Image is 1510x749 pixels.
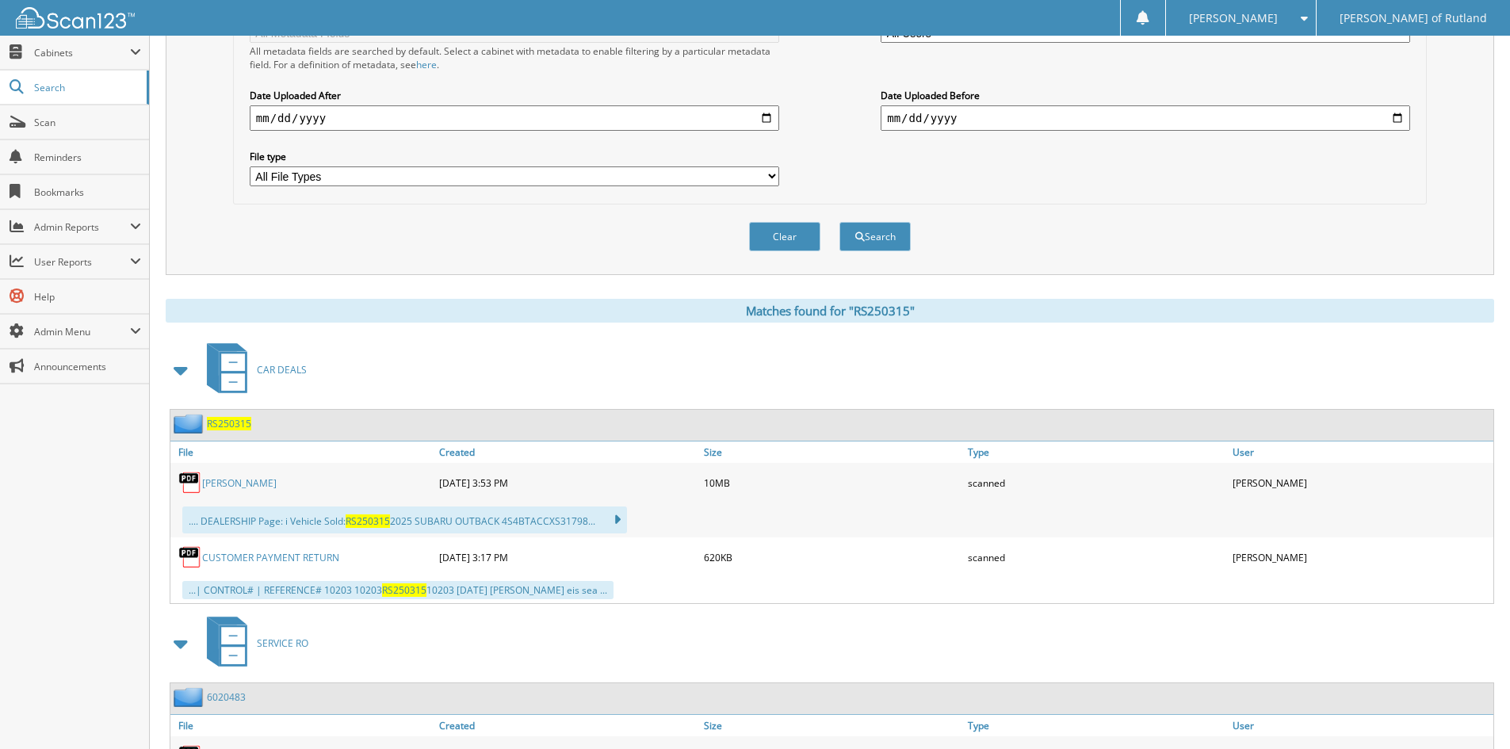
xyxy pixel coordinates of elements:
[382,583,426,597] span: RS250315
[34,255,130,269] span: User Reports
[257,636,308,650] span: SERVICE RO
[416,58,437,71] a: here
[964,467,1229,499] div: scanned
[1340,13,1487,23] span: [PERSON_NAME] of Rutland
[250,44,779,71] div: All metadata fields are searched by default. Select a cabinet with metadata to enable filtering b...
[202,476,277,490] a: [PERSON_NAME]
[700,715,965,736] a: Size
[1229,441,1493,463] a: User
[16,7,135,29] img: scan123-logo-white.svg
[1229,715,1493,736] a: User
[182,506,627,533] div: .... DEALERSHIP Page: i Vehicle Sold: 2025 SUBARU OUTBACK 4S4BTACCXS31798...
[964,441,1229,463] a: Type
[1229,541,1493,573] div: [PERSON_NAME]
[435,441,700,463] a: Created
[34,151,141,164] span: Reminders
[197,338,307,401] a: CAR DEALS
[182,581,614,599] div: ...| CONTROL# | REFERENCE# 10203 10203 10203 [DATE] [PERSON_NAME] eis sea ...
[257,363,307,376] span: CAR DEALS
[34,360,141,373] span: Announcements
[700,541,965,573] div: 620KB
[839,222,911,251] button: Search
[34,185,141,199] span: Bookmarks
[700,441,965,463] a: Size
[435,541,700,573] div: [DATE] 3:17 PM
[881,89,1410,102] label: Date Uploaded Before
[1431,673,1510,749] iframe: Chat Widget
[207,417,251,430] a: RS250315
[1189,13,1278,23] span: [PERSON_NAME]
[34,81,139,94] span: Search
[964,715,1229,736] a: Type
[435,467,700,499] div: [DATE] 3:53 PM
[197,612,308,674] a: SERVICE RO
[700,467,965,499] div: 10MB
[202,551,339,564] a: CUSTOMER PAYMENT RETURN
[250,89,779,102] label: Date Uploaded After
[178,545,202,569] img: PDF.png
[207,690,246,704] a: 6020483
[34,220,130,234] span: Admin Reports
[170,441,435,463] a: File
[170,715,435,736] a: File
[174,687,207,707] img: folder2.png
[250,150,779,163] label: File type
[346,514,390,528] span: RS250315
[34,325,130,338] span: Admin Menu
[749,222,820,251] button: Clear
[34,116,141,129] span: Scan
[34,46,130,59] span: Cabinets
[34,290,141,304] span: Help
[166,299,1494,323] div: Matches found for "RS250315"
[1229,467,1493,499] div: [PERSON_NAME]
[174,414,207,434] img: folder2.png
[964,541,1229,573] div: scanned
[435,715,700,736] a: Created
[178,471,202,495] img: PDF.png
[250,105,779,131] input: start
[881,105,1410,131] input: end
